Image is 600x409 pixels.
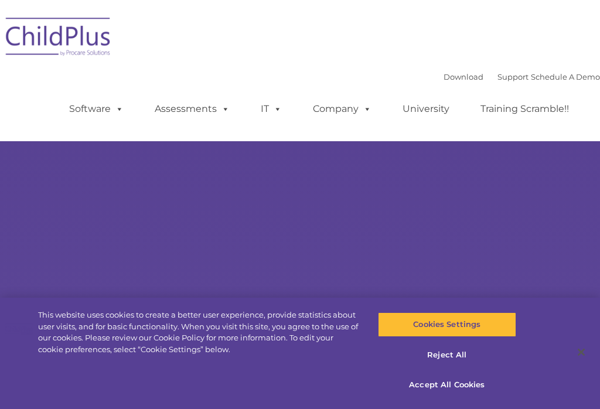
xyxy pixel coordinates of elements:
a: Company [301,97,383,121]
a: IT [249,97,294,121]
font: | [444,72,600,81]
a: Schedule A Demo [531,72,600,81]
div: This website uses cookies to create a better user experience, provide statistics about user visit... [38,309,360,355]
button: Cookies Settings [378,312,516,337]
a: Download [444,72,483,81]
button: Reject All [378,343,516,367]
button: Close [568,339,594,365]
a: University [391,97,461,121]
a: Assessments [143,97,241,121]
a: Support [497,72,529,81]
a: Software [57,97,135,121]
button: Accept All Cookies [378,373,516,397]
a: Training Scramble!! [469,97,581,121]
